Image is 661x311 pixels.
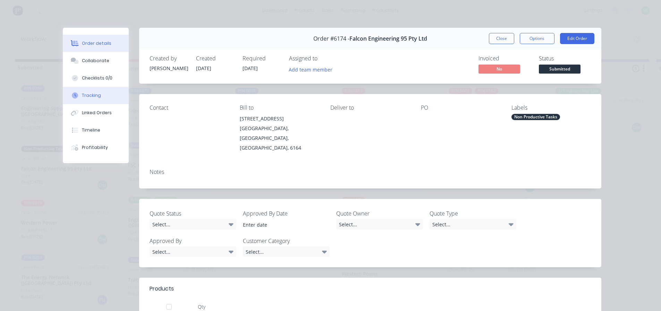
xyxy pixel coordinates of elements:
span: [DATE] [243,65,258,72]
div: Non Productive Tasks [511,114,560,120]
span: [DATE] [196,65,211,72]
button: Add team member [289,65,336,74]
div: Created by [150,55,188,62]
div: Timeline [82,127,100,133]
label: Customer Category [243,237,330,245]
button: Tracking [63,87,129,104]
div: Status [539,55,591,62]
button: Close [489,33,514,44]
div: Bill to [240,104,319,111]
span: No [478,65,520,73]
div: Created [196,55,234,62]
button: Linked Orders [63,104,129,121]
button: Order details [63,35,129,52]
div: [STREET_ADDRESS][GEOGRAPHIC_DATA], [GEOGRAPHIC_DATA], [GEOGRAPHIC_DATA], 6164 [240,114,319,153]
label: Quote Type [430,209,516,218]
div: Required [243,55,281,62]
label: Quote Status [150,209,236,218]
div: Select... [430,219,516,229]
span: Falcon Engineering 95 Pty Ltd [349,35,427,42]
label: Approved By [150,237,236,245]
span: Submitted [539,65,581,73]
div: [STREET_ADDRESS] [240,114,319,124]
div: Select... [150,246,236,257]
button: Checklists 0/0 [63,69,129,87]
div: Notes [150,169,591,175]
label: Quote Owner [336,209,423,218]
div: Products [150,285,174,293]
button: Collaborate [63,52,129,69]
button: Options [520,33,554,44]
div: Assigned to [289,55,358,62]
div: Deliver to [330,104,410,111]
div: Select... [150,219,236,229]
div: Labels [511,104,591,111]
div: Contact [150,104,229,111]
div: Linked Orders [82,110,112,116]
span: Order #6174 - [313,35,349,42]
div: [GEOGRAPHIC_DATA], [GEOGRAPHIC_DATA], [GEOGRAPHIC_DATA], 6164 [240,124,319,153]
div: Select... [336,219,423,229]
div: Collaborate [82,58,109,64]
button: Edit Order [560,33,594,44]
div: Invoiced [478,55,531,62]
div: Checklists 0/0 [82,75,112,81]
div: Select... [243,246,330,257]
label: Approved By Date [243,209,330,218]
button: Submitted [539,65,581,75]
div: Order details [82,40,111,47]
div: PO [421,104,500,111]
div: Profitability [82,144,108,151]
div: [PERSON_NAME] [150,65,188,72]
button: Add team member [285,65,336,74]
input: Enter date [238,219,324,230]
div: Tracking [82,92,101,99]
button: Profitability [63,139,129,156]
button: Timeline [63,121,129,139]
